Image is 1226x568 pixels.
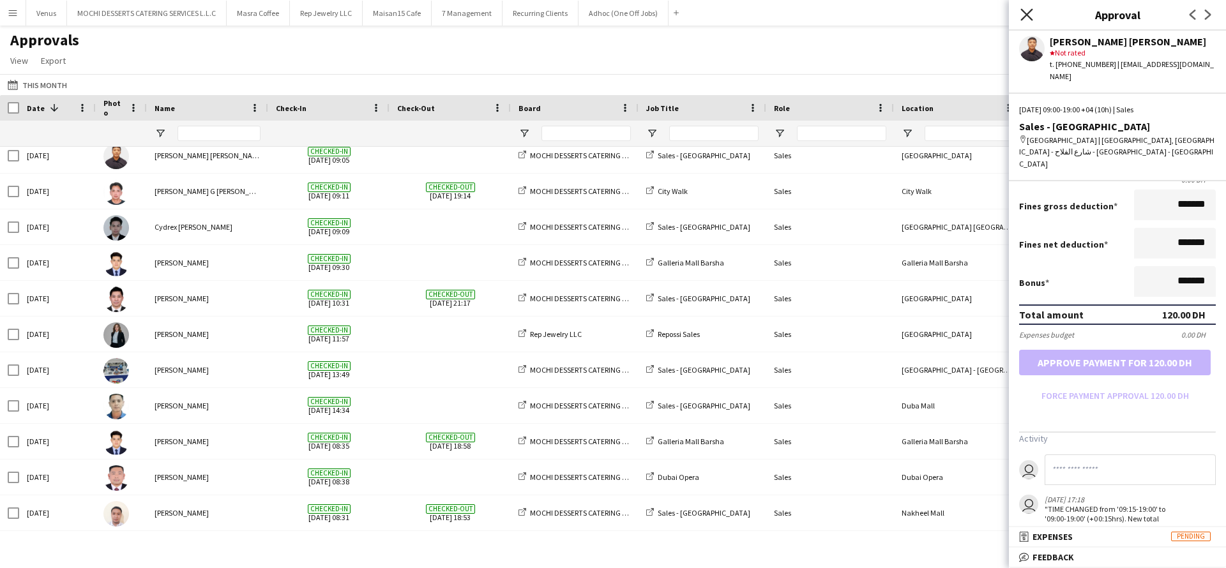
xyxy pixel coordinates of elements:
[1019,104,1216,116] div: [DATE] 09:00-19:00 +04 (10h) | Sales
[766,424,894,459] div: Sales
[530,258,669,267] span: MOCHI DESSERTS CATERING SERVICES L.L.C
[103,144,129,169] img: Hezir Rushthrone Manansala
[658,294,750,303] span: Sales - [GEOGRAPHIC_DATA]
[147,138,268,173] div: [PERSON_NAME] [PERSON_NAME]
[541,126,631,141] input: Board Filter Input
[518,365,669,375] a: MOCHI DESSERTS CATERING SERVICES L.L.C
[276,174,382,209] span: [DATE] 09:11
[308,504,351,514] span: Checked-in
[397,103,435,113] span: Check-Out
[518,258,669,267] a: MOCHI DESSERTS CATERING SERVICES L.L.C
[308,468,351,478] span: Checked-in
[766,352,894,387] div: Sales
[155,128,166,139] button: Open Filter Menu
[646,472,699,482] a: Dubai Opera
[518,401,669,410] a: MOCHI DESSERTS CATERING SERVICES L.L.C
[518,329,582,339] a: Rep Jewelry LLC
[894,317,1022,352] div: [GEOGRAPHIC_DATA]
[646,401,750,410] a: Sales - [GEOGRAPHIC_DATA]
[290,1,363,26] button: Rep Jewelry LLC
[518,186,669,196] a: MOCHI DESSERTS CATERING SERVICES L.L.C
[147,352,268,387] div: [PERSON_NAME]
[308,325,351,335] span: Checked-in
[518,437,669,446] a: MOCHI DESSERTS CATERING SERVICES L.L.C
[1019,239,1108,250] label: Fines net deduction
[67,1,227,26] button: MOCHI DESSERTS CATERING SERVICES L.L.C
[1009,6,1226,23] h3: Approval
[276,352,382,387] span: [DATE] 13:49
[669,126,759,141] input: Job Title Filter Input
[103,430,129,455] img: Johnjay Mendoza
[503,1,579,26] button: Recurring Clients
[19,388,96,423] div: [DATE]
[766,174,894,209] div: Sales
[19,281,96,316] div: [DATE]
[147,281,268,316] div: [PERSON_NAME]
[1019,135,1216,170] div: [GEOGRAPHIC_DATA] | [GEOGRAPHIC_DATA], [GEOGRAPHIC_DATA] - شارع الفلاح - [GEOGRAPHIC_DATA] - [GEO...
[894,352,1022,387] div: [GEOGRAPHIC_DATA] - [GEOGRAPHIC_DATA]
[19,317,96,352] div: [DATE]
[1050,47,1216,59] div: Not rated
[276,317,382,352] span: [DATE] 11:57
[432,1,503,26] button: 7 Management
[797,126,886,141] input: Role Filter Input
[308,147,351,156] span: Checked-in
[902,103,934,113] span: Location
[518,508,669,518] a: MOCHI DESSERTS CATERING SERVICES L.L.C
[894,245,1022,280] div: Galleria Mall Barsha
[646,258,724,267] a: Galleria Mall Barsha
[646,294,750,303] a: Sales - [GEOGRAPHIC_DATA]
[579,1,669,26] button: Adhoc (One Off Jobs)
[530,294,669,303] span: MOCHI DESSERTS CATERING SERVICES L.L.C
[894,209,1022,244] div: [GEOGRAPHIC_DATA] [GEOGRAPHIC_DATA]
[1019,433,1216,444] h3: Activity
[308,254,351,264] span: Checked-in
[1162,308,1206,321] div: 120.00 DH
[147,209,268,244] div: Cydrex [PERSON_NAME]
[147,460,268,495] div: [PERSON_NAME]
[27,103,45,113] span: Date
[1181,330,1216,340] div: 0.00 DH
[276,138,382,173] span: [DATE] 09:05
[103,179,129,205] img: Joel Benedict G Magpayo
[41,55,66,66] span: Export
[1019,277,1049,288] label: Bonus
[766,245,894,280] div: Sales
[276,245,382,280] span: [DATE] 09:30
[178,126,261,141] input: Name Filter Input
[19,138,96,173] div: [DATE]
[646,128,658,139] button: Open Filter Menu
[103,287,129,312] img: Redentor Canlas
[518,151,669,160] a: MOCHI DESSERTS CATERING SERVICES L.L.C
[658,186,688,196] span: City Walk
[1171,532,1211,541] span: Pending
[530,222,669,232] span: MOCHI DESSERTS CATERING SERVICES L.L.C
[19,352,96,387] div: [DATE]
[103,98,124,117] span: Photo
[103,358,129,384] img: Eric Tomas
[766,495,894,530] div: Sales
[658,365,750,375] span: Sales - [GEOGRAPHIC_DATA]
[103,322,129,348] img: Sawsan Farkouh
[646,437,724,446] a: Galleria Mall Barsha
[426,504,475,514] span: Checked-out
[530,186,669,196] span: MOCHI DESSERTS CATERING SERVICES L.L.C
[103,251,129,276] img: Johnjay Mendoza
[518,103,541,113] span: Board
[426,290,475,299] span: Checked-out
[426,183,475,192] span: Checked-out
[276,460,382,495] span: [DATE] 08:38
[658,401,750,410] span: Sales - [GEOGRAPHIC_DATA]
[1033,551,1074,563] span: Feedback
[19,460,96,495] div: [DATE]
[646,222,750,232] a: Sales - [GEOGRAPHIC_DATA]
[397,174,503,209] span: [DATE] 19:14
[308,183,351,192] span: Checked-in
[530,472,669,482] span: MOCHI DESSERTS CATERING SERVICES L.L.C
[1045,495,1176,504] div: [DATE] 17:18
[276,209,382,244] span: [DATE] 09:09
[1019,308,1084,321] div: Total amount
[308,218,351,228] span: Checked-in
[646,103,679,113] span: Job Title
[894,424,1022,459] div: Galleria Mall Barsha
